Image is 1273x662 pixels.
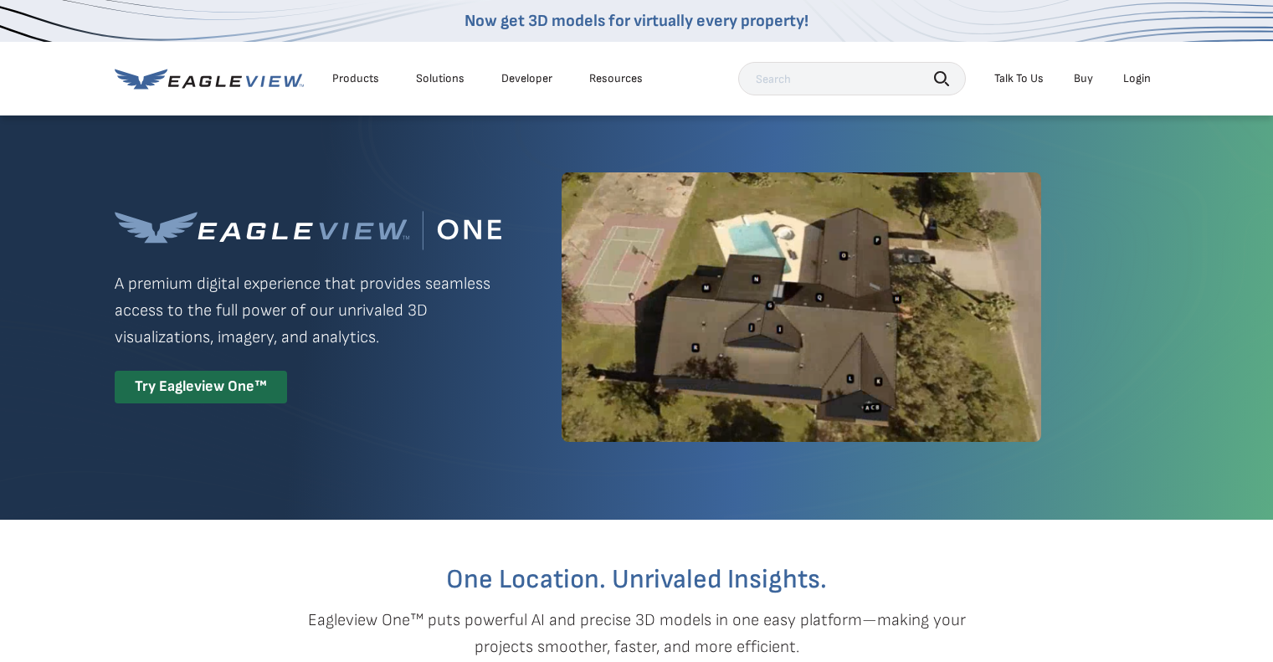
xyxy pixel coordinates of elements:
a: Now get 3D models for virtually every property! [465,11,808,31]
h2: One Location. Unrivaled Insights. [127,567,1147,593]
p: Eagleview One™ puts powerful AI and precise 3D models in one easy platform—making your projects s... [279,607,995,660]
div: Login [1123,71,1151,86]
div: Talk To Us [994,71,1044,86]
input: Search [738,62,966,95]
a: Developer [501,71,552,86]
img: Eagleview One™ [115,211,501,250]
div: Solutions [416,71,465,86]
div: Resources [589,71,643,86]
div: Try Eagleview One™ [115,371,287,403]
a: Buy [1074,71,1093,86]
p: A premium digital experience that provides seamless access to the full power of our unrivaled 3D ... [115,270,501,351]
div: Products [332,71,379,86]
